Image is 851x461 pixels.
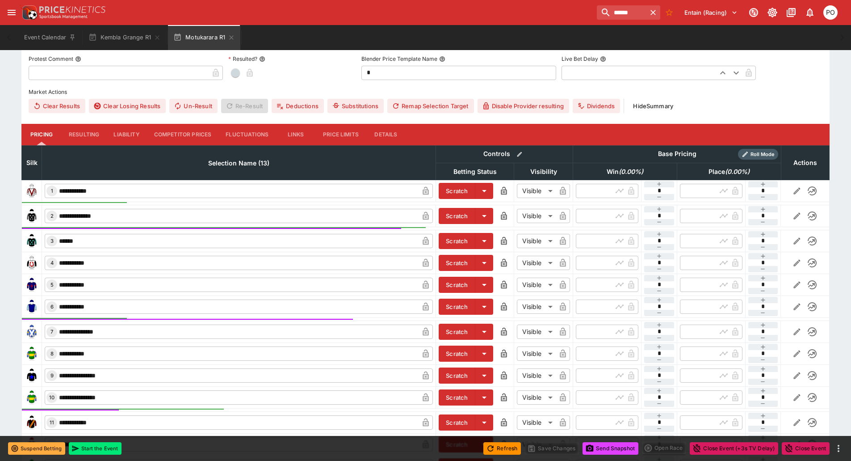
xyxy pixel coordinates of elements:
label: Market Actions [29,85,822,99]
button: Links [276,124,316,145]
span: 1 [49,188,55,194]
button: Scratch [439,255,475,271]
span: Place(0.00%) [699,166,759,177]
img: runner 1 [25,184,39,198]
div: Visible [517,325,556,339]
span: Visibility [520,166,567,177]
button: Deductions [272,99,324,113]
button: Connected to PK [746,4,762,21]
p: Protest Comment [29,55,73,63]
button: Kembla Grange R1 [83,25,166,50]
button: Suspend Betting [8,442,65,455]
img: runner 7 [25,325,39,339]
button: Start the Event [69,442,122,455]
button: Competitor Prices [147,124,219,145]
button: Price Limits [316,124,366,145]
button: Scratch [439,389,475,406]
span: 10 [47,394,56,401]
button: more [833,443,844,454]
div: Visible [517,184,556,198]
div: Visible [517,300,556,314]
button: open drawer [4,4,20,21]
img: Sportsbook Management [39,15,88,19]
img: runner 3 [25,234,39,248]
span: 11 [48,419,56,426]
img: runner 6 [25,300,39,314]
button: Scratch [439,277,475,293]
button: Scratch [439,414,475,431]
div: Visible [517,256,556,270]
button: Liability [106,124,147,145]
span: Selection Name (13) [198,158,279,169]
div: Visible [517,415,556,430]
span: 3 [49,238,55,244]
button: Scratch [439,368,475,384]
img: runner 2 [25,209,39,223]
button: Clear Results [29,99,85,113]
button: Toggle light/dark mode [764,4,780,21]
span: 7 [49,329,55,335]
span: Roll Mode [747,151,778,158]
em: ( 0.00 %) [619,166,643,177]
img: runner 9 [25,368,39,383]
div: Visible [517,390,556,405]
img: runner 10 [25,390,39,405]
th: Controls [436,145,573,163]
em: ( 0.00 %) [725,166,750,177]
img: PriceKinetics Logo [20,4,38,21]
button: Scratch [439,208,475,224]
div: Visible [517,347,556,361]
img: runner 5 [25,278,39,292]
div: Visible [517,368,556,383]
th: Silk [22,145,42,180]
button: Scratch [439,183,475,199]
img: runner 8 [25,347,39,361]
button: Send Snapshot [583,442,638,455]
button: Close Event (+3s TV Delay) [690,442,778,455]
span: 4 [49,260,55,266]
button: Blender Price Template Name [439,56,445,62]
button: Scratch [439,233,475,249]
span: 9 [49,372,55,379]
span: 8 [49,351,55,357]
button: Notifications [802,4,818,21]
button: Resulted? [259,56,265,62]
button: Close Event [782,442,830,455]
span: 5 [49,282,55,288]
img: runner 11 [25,415,39,430]
button: Philip OConnor [821,3,840,22]
button: Substitutions [327,99,384,113]
button: Refresh [483,442,521,455]
span: 6 [49,304,55,310]
div: Visible [517,234,556,248]
div: Visible [517,209,556,223]
p: Resulted? [228,55,257,63]
div: Philip OConnor [823,5,838,20]
p: Live Bet Delay [562,55,598,63]
button: HideSummary [628,99,679,113]
span: Betting Status [444,166,507,177]
button: Scratch [439,299,475,315]
input: search [597,5,646,20]
div: split button [642,442,686,454]
span: Re-Result [221,99,268,113]
button: Dividends [573,99,620,113]
span: Win(0.00%) [597,166,653,177]
button: Details [366,124,406,145]
button: Scratch [439,346,475,362]
button: Documentation [783,4,799,21]
img: PriceKinetics [39,6,105,13]
div: Visible [517,278,556,292]
button: Motukarara R1 [168,25,240,50]
button: Protest Comment [75,56,81,62]
img: runner 4 [25,256,39,270]
button: Un-Result [169,99,217,113]
button: Remap Selection Target [387,99,474,113]
button: Disable Provider resulting [478,99,569,113]
button: Live Bet Delay [600,56,606,62]
button: Scratch [439,324,475,340]
button: Fluctuations [218,124,276,145]
button: No Bookmarks [662,5,676,20]
button: Clear Losing Results [89,99,166,113]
